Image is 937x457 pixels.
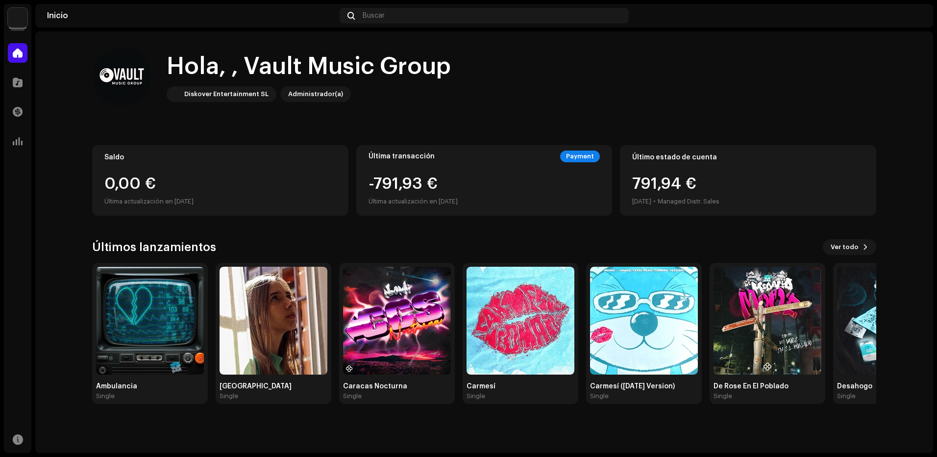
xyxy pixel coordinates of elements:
[343,267,451,375] img: 35013bc3-c5b4-4fc1-affe-77a029db0df5
[169,88,180,100] img: 297a105e-aa6c-4183-9ff4-27133c00f2e2
[467,382,574,390] div: Carmesí
[590,382,698,390] div: Carmesí ([DATE] Version)
[92,145,348,216] re-o-card-value: Saldo
[96,267,204,375] img: 203a2158-15aa-478f-9ce1-db6f21b164e7
[837,392,856,400] div: Single
[658,196,719,207] div: Managed Distr. Sales
[560,151,600,162] div: Payment
[714,382,821,390] div: De Rose En El Poblado
[831,237,859,257] span: Ver todo
[104,196,336,207] div: Última actualización en [DATE]
[96,392,115,400] div: Single
[47,12,336,20] div: Inicio
[653,196,656,207] div: •
[620,145,876,216] re-o-card-value: Último estado de cuenta
[632,196,651,207] div: [DATE]
[220,267,327,375] img: a3beae79-c0da-42fb-849f-1263867615f3
[467,267,574,375] img: 3757c308-18b3-410a-b484-faa1869a7024
[369,196,458,207] div: Última actualización en [DATE]
[92,239,216,255] h3: Últimos lanzamientos
[590,267,698,375] img: 77511861-4676-46d9-8de4-b833173e6111
[220,392,238,400] div: Single
[167,51,451,82] div: Hola, , Vault Music Group
[590,392,609,400] div: Single
[363,12,385,20] span: Buscar
[104,153,336,161] div: Saldo
[220,382,327,390] div: [GEOGRAPHIC_DATA]
[632,153,864,161] div: Último estado de cuenta
[8,8,27,27] img: 297a105e-aa6c-4183-9ff4-27133c00f2e2
[714,267,821,375] img: a059b040-9d27-4ece-a3d3-1429471d8696
[823,239,876,255] button: Ver todo
[96,382,204,390] div: Ambulancia
[92,47,151,106] img: 3718180b-543c-409b-9d38-e6f15616a0e2
[714,392,732,400] div: Single
[343,392,362,400] div: Single
[369,152,435,160] div: Última transacción
[343,382,451,390] div: Caracas Nocturna
[906,8,921,24] img: 3718180b-543c-409b-9d38-e6f15616a0e2
[184,88,269,100] div: Diskover Entertainment SL
[467,392,485,400] div: Single
[288,88,343,100] div: Administrador(a)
